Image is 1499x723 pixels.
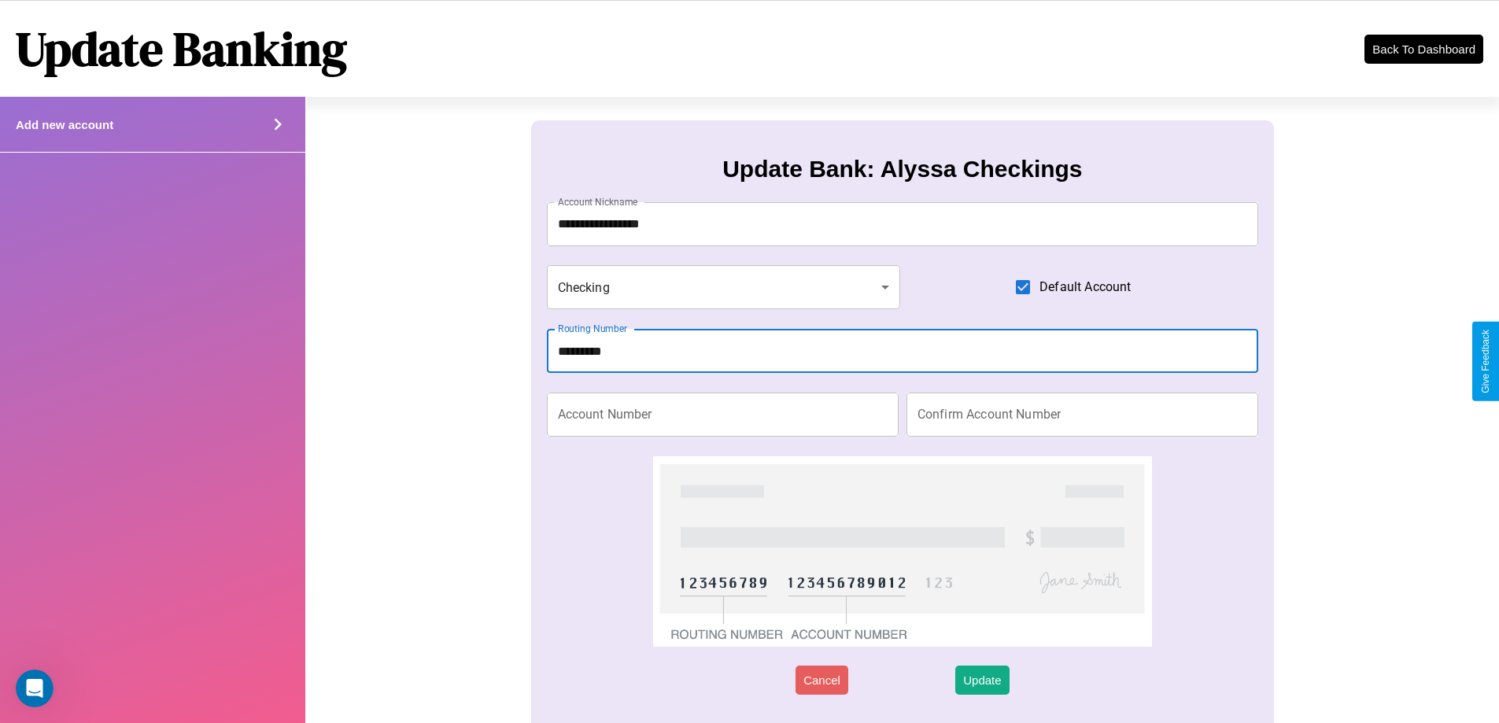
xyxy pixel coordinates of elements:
img: check [653,456,1151,647]
label: Routing Number [558,322,627,335]
h3: Update Bank: Alyssa Checkings [722,156,1082,183]
div: Checking [547,265,901,309]
button: Update [955,666,1009,695]
div: Give Feedback [1480,330,1491,393]
button: Back To Dashboard [1364,35,1483,64]
button: Cancel [796,666,848,695]
h1: Update Banking [16,17,347,81]
label: Account Nickname [558,195,638,208]
h4: Add new account [16,118,113,131]
iframe: Intercom live chat [16,670,54,707]
span: Default Account [1039,278,1131,297]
